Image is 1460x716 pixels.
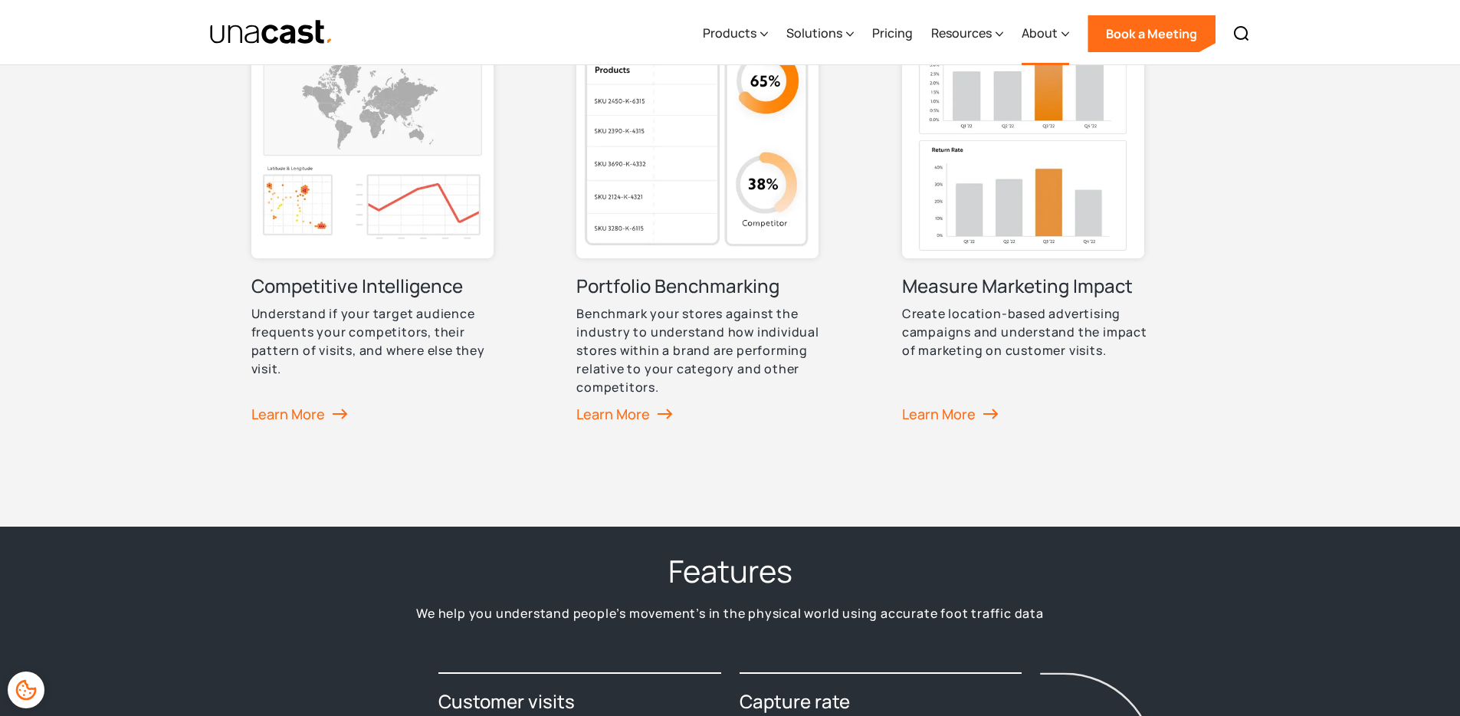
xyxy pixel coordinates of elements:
[251,304,504,378] p: Understand if your target audience frequents your competitors, their pattern of visits, and where...
[576,16,829,450] a: illustration with Potential and Brand Affinity graphsPortfolio BenchmarkingBenchmark your stores ...
[8,672,44,708] div: Cookie Preferences
[1232,25,1251,43] img: Search icon
[576,304,829,396] p: Benchmark your stores against the industry to understand how individual stores within a brand are...
[251,402,348,425] div: Learn More
[576,16,819,258] img: illustration with Potential and Brand Affinity graphs
[703,24,756,42] div: Products
[931,2,1003,65] div: Resources
[786,2,854,65] div: Solutions
[1088,15,1216,52] a: Book a Meeting
[416,603,1044,624] p: We help you understand people’s movement’s in the physical world using accurate foot traffic data
[209,19,334,46] img: Unacast text logo
[902,16,1155,450] a: illustration with Capture Rate and Return Rate graphsMeasure Marketing ImpactCreate location-base...
[1022,2,1069,65] div: About
[902,274,1133,298] h3: Measure Marketing Impact
[931,24,992,42] div: Resources
[872,2,913,65] a: Pricing
[902,16,1144,258] img: illustration with Capture Rate and Return Rate graphs
[576,402,673,425] div: Learn More
[703,2,768,65] div: Products
[902,304,1155,360] p: Create location-based advertising campaigns and understand the impact of marketing on customer vi...
[786,24,842,42] div: Solutions
[251,16,504,450] a: Competitive Intelligence illustrationCompetitive IntelligenceUnderstand if your target audience f...
[902,402,999,425] div: Learn More
[740,689,1022,714] h3: Capture rate
[251,16,494,258] img: Competitive Intelligence illustration
[1022,24,1058,42] div: About
[668,551,792,591] h2: Features
[576,274,779,298] h3: Portfolio Benchmarking
[251,274,463,298] h3: Competitive Intelligence
[209,19,334,46] a: home
[438,689,720,714] h3: Customer visits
